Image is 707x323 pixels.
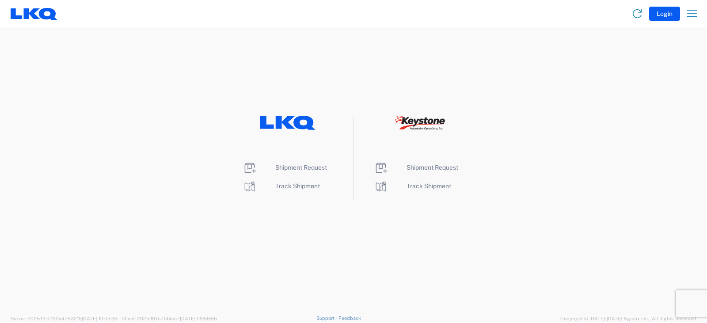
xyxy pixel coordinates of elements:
[180,316,217,321] span: [DATE] 09:58:55
[11,316,118,321] span: Server: 2025.19.0-192a4753216
[374,164,458,171] a: Shipment Request
[649,7,680,21] button: Login
[275,164,327,171] span: Shipment Request
[560,315,696,323] span: Copyright © [DATE]-[DATE] Agistix Inc., All Rights Reserved
[338,315,361,321] a: Feedback
[82,316,118,321] span: [DATE] 10:05:38
[316,315,338,321] a: Support
[407,182,451,190] span: Track Shipment
[122,316,217,321] span: Client: 2025.19.0-7f44ea7
[374,182,451,190] a: Track Shipment
[275,182,320,190] span: Track Shipment
[407,164,458,171] span: Shipment Request
[243,182,320,190] a: Track Shipment
[243,164,327,171] a: Shipment Request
